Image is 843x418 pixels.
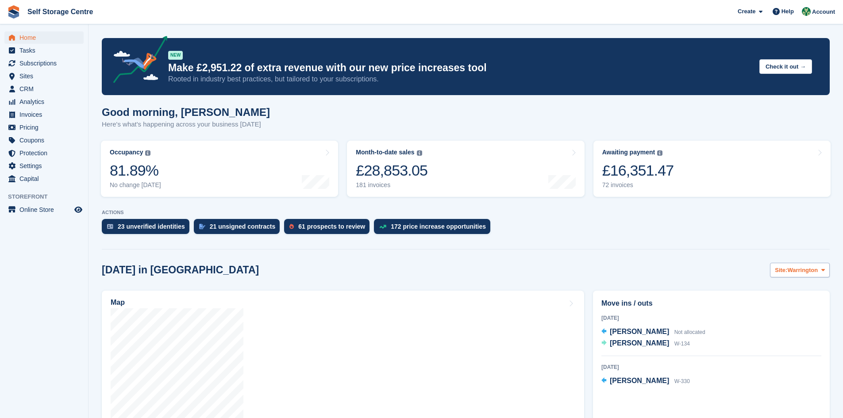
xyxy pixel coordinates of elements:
h2: [DATE] in [GEOGRAPHIC_DATA] [102,264,259,276]
img: stora-icon-8386f47178a22dfd0bd8f6a31ec36ba5ce8667c1dd55bd0f319d3a0aa187defe.svg [7,5,20,19]
button: Check it out → [759,59,812,74]
img: Neil Taylor [802,7,811,16]
img: icon-info-grey-7440780725fd019a000dd9b08b2336e03edf1995a4989e88bcd33f0948082b44.svg [417,150,422,156]
img: icon-info-grey-7440780725fd019a000dd9b08b2336e03edf1995a4989e88bcd33f0948082b44.svg [657,150,662,156]
div: 72 invoices [602,181,674,189]
span: Capital [19,173,73,185]
p: Rooted in industry best practices, but tailored to your subscriptions. [168,74,752,84]
a: menu [4,121,84,134]
img: contract_signature_icon-13c848040528278c33f63329250d36e43548de30e8caae1d1a13099fd9432cc5.svg [199,224,205,229]
span: Help [781,7,794,16]
a: 61 prospects to review [284,219,374,238]
span: Account [812,8,835,16]
h2: Move ins / outs [601,298,821,309]
p: Make £2,951.22 of extra revenue with our new price increases tool [168,61,752,74]
div: 81.89% [110,161,161,180]
span: Create [738,7,755,16]
a: 23 unverified identities [102,219,194,238]
a: menu [4,70,84,82]
div: NEW [168,51,183,60]
div: £28,853.05 [356,161,427,180]
span: Settings [19,160,73,172]
a: [PERSON_NAME] W-330 [601,376,690,387]
a: Preview store [73,204,84,215]
span: Warrington [787,266,818,275]
span: Subscriptions [19,57,73,69]
div: [DATE] [601,314,821,322]
a: Month-to-date sales £28,853.05 181 invoices [347,141,584,197]
a: menu [4,203,84,216]
span: [PERSON_NAME] [610,328,669,335]
div: Month-to-date sales [356,149,414,156]
span: W-330 [674,378,690,384]
a: Awaiting payment £16,351.47 72 invoices [593,141,831,197]
a: menu [4,108,84,121]
div: Occupancy [110,149,143,156]
a: 21 unsigned contracts [194,219,285,238]
span: [PERSON_NAME] [610,339,669,347]
span: Not allocated [674,329,705,335]
img: prospect-51fa495bee0391a8d652442698ab0144808aea92771e9ea1ae160a38d050c398.svg [289,224,294,229]
p: ACTIONS [102,210,830,215]
a: [PERSON_NAME] W-134 [601,338,690,349]
span: Invoices [19,108,73,121]
a: Self Storage Centre [24,4,96,19]
a: menu [4,57,84,69]
span: CRM [19,83,73,95]
div: £16,351.47 [602,161,674,180]
span: Tasks [19,44,73,57]
div: 23 unverified identities [118,223,185,230]
span: Protection [19,147,73,159]
a: 172 price increase opportunities [374,219,495,238]
h2: Map [111,299,125,307]
a: [PERSON_NAME] Not allocated [601,326,705,338]
a: menu [4,44,84,57]
a: menu [4,31,84,44]
div: 172 price increase opportunities [391,223,486,230]
h1: Good morning, [PERSON_NAME] [102,106,270,118]
div: Awaiting payment [602,149,655,156]
span: [PERSON_NAME] [610,377,669,384]
span: Online Store [19,203,73,216]
span: Sites [19,70,73,82]
img: icon-info-grey-7440780725fd019a000dd9b08b2336e03edf1995a4989e88bcd33f0948082b44.svg [145,150,150,156]
div: 181 invoices [356,181,427,189]
span: Coupons [19,134,73,146]
div: No change [DATE] [110,181,161,189]
div: 61 prospects to review [298,223,365,230]
span: Analytics [19,96,73,108]
span: Home [19,31,73,44]
span: W-134 [674,341,690,347]
div: 21 unsigned contracts [210,223,276,230]
a: menu [4,160,84,172]
span: Pricing [19,121,73,134]
span: Storefront [8,192,88,201]
img: verify_identity-adf6edd0f0f0b5bbfe63781bf79b02c33cf7c696d77639b501bdc392416b5a36.svg [107,224,113,229]
span: Site: [775,266,787,275]
p: Here's what's happening across your business [DATE] [102,119,270,130]
a: menu [4,173,84,185]
a: menu [4,147,84,159]
a: menu [4,134,84,146]
img: price-adjustments-announcement-icon-8257ccfd72463d97f412b2fc003d46551f7dbcb40ab6d574587a9cd5c0d94... [106,36,168,86]
a: menu [4,83,84,95]
button: Site: Warrington [770,263,830,277]
div: [DATE] [601,363,821,371]
a: Occupancy 81.89% No change [DATE] [101,141,338,197]
img: price_increase_opportunities-93ffe204e8149a01c8c9dc8f82e8f89637d9d84a8eef4429ea346261dce0b2c0.svg [379,225,386,229]
a: menu [4,96,84,108]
